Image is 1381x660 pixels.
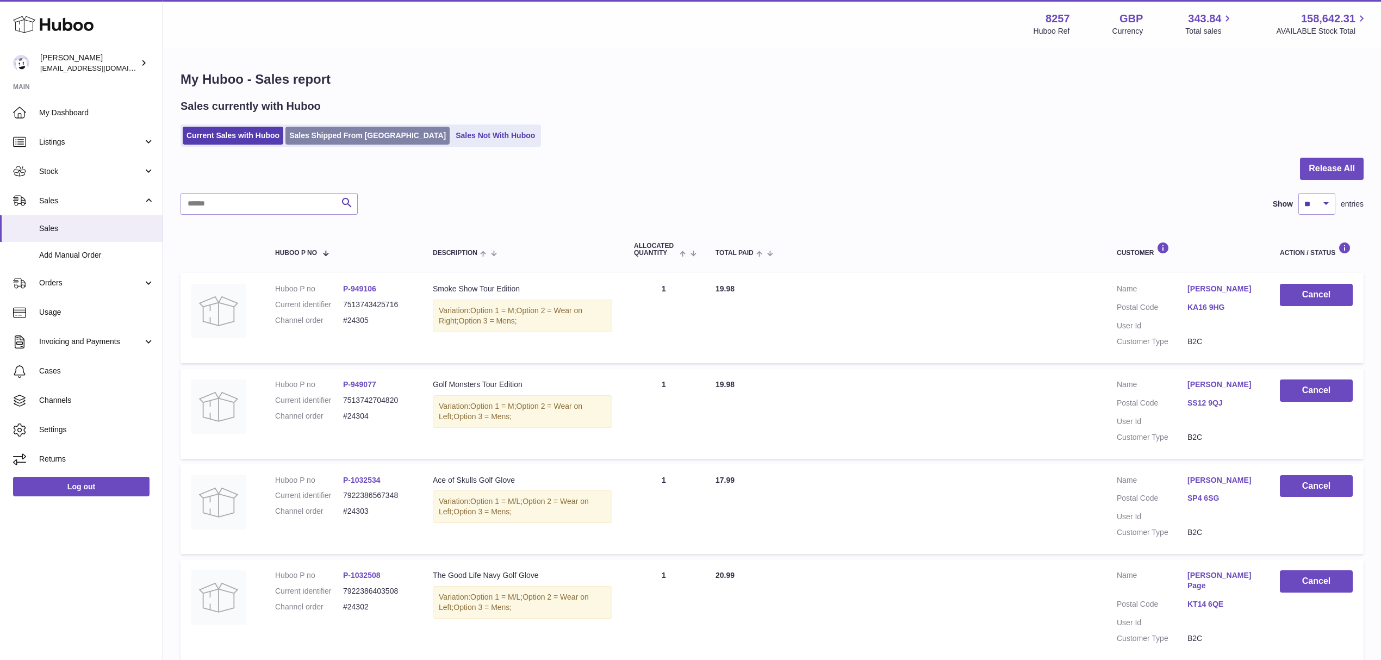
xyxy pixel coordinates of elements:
a: KT14 6QE [1187,599,1258,609]
span: Option 1 = M; [470,402,516,410]
div: Variation: [433,300,612,332]
span: Usage [39,307,154,317]
dt: Postal Code [1117,599,1187,612]
button: Cancel [1280,284,1353,306]
button: Release All [1300,158,1364,180]
td: 1 [623,464,705,555]
a: Sales Not With Huboo [452,127,539,145]
dt: Current identifier [275,490,343,501]
dt: Current identifier [275,395,343,406]
img: no-photo.jpg [191,570,246,625]
strong: GBP [1119,11,1143,26]
span: Total paid [716,250,754,257]
td: 1 [623,369,705,459]
span: Option 3 = Mens; [453,507,512,516]
span: Channels [39,395,154,406]
dd: B2C [1187,633,1258,644]
td: 1 [623,559,705,659]
dd: #24305 [343,315,411,326]
div: Currency [1112,26,1143,36]
dt: Current identifier [275,586,343,596]
div: Huboo Ref [1034,26,1070,36]
dt: Name [1117,475,1187,488]
a: [PERSON_NAME] Page [1187,570,1258,591]
dd: #24302 [343,602,411,612]
dt: Channel order [275,315,343,326]
dt: Postal Code [1117,302,1187,315]
a: Sales Shipped From [GEOGRAPHIC_DATA] [285,127,450,145]
a: Log out [13,477,150,496]
dd: B2C [1187,527,1258,538]
button: Cancel [1280,379,1353,402]
dt: User Id [1117,416,1187,427]
img: no-photo.jpg [191,284,246,338]
span: Cases [39,366,154,376]
img: no-photo.jpg [191,379,246,434]
div: Smoke Show Tour Edition [433,284,612,294]
span: 343.84 [1188,11,1221,26]
div: Variation: [433,395,612,428]
a: P-1032508 [343,571,381,580]
div: Ace of Skulls Golf Glove [433,475,612,485]
span: My Dashboard [39,108,154,118]
div: Customer [1117,242,1258,257]
span: Option 3 = Mens; [453,603,512,612]
dt: User Id [1117,512,1187,522]
span: Option 3 = Mens; [459,316,517,325]
span: Orders [39,278,143,288]
dd: 7513743425716 [343,300,411,310]
span: Option 3 = Mens; [453,412,512,421]
dt: Channel order [275,411,343,421]
div: Variation: [433,490,612,523]
span: Add Manual Order [39,250,154,260]
dt: Customer Type [1117,633,1187,644]
dt: User Id [1117,321,1187,331]
span: 19.98 [716,284,735,293]
span: Option 2 = Wear on Left; [439,402,582,421]
button: Cancel [1280,475,1353,497]
span: AVAILABLE Stock Total [1276,26,1368,36]
span: Returns [39,454,154,464]
span: Huboo P no [275,250,317,257]
a: [PERSON_NAME] [1187,475,1258,485]
img: don@skinsgolf.com [13,55,29,71]
h1: My Huboo - Sales report [181,71,1364,88]
span: ALLOCATED Quantity [634,242,677,257]
h2: Sales currently with Huboo [181,99,321,114]
dt: Channel order [275,602,343,612]
span: Option 1 = M/L; [470,497,522,506]
dt: Postal Code [1117,398,1187,411]
dd: 7922386403508 [343,586,411,596]
div: Golf Monsters Tour Edition [433,379,612,390]
dt: Customer Type [1117,337,1187,347]
span: Stock [39,166,143,177]
a: 158,642.31 AVAILABLE Stock Total [1276,11,1368,36]
div: The Good Life Navy Golf Glove [433,570,612,581]
img: no-photo.jpg [191,475,246,530]
div: Action / Status [1280,242,1353,257]
span: Sales [39,196,143,206]
span: Option 2 = Wear on Left; [439,593,589,612]
a: P-1032534 [343,476,381,484]
span: Listings [39,137,143,147]
dt: Name [1117,570,1187,594]
a: [PERSON_NAME] [1187,379,1258,390]
dt: Huboo P no [275,379,343,390]
a: [PERSON_NAME] [1187,284,1258,294]
dt: Huboo P no [275,475,343,485]
dt: Huboo P no [275,570,343,581]
span: Settings [39,425,154,435]
span: Description [433,250,477,257]
dd: 7513742704820 [343,395,411,406]
a: 343.84 Total sales [1185,11,1234,36]
a: P-949106 [343,284,376,293]
dt: Customer Type [1117,432,1187,443]
a: P-949077 [343,380,376,389]
a: SP4 6SG [1187,493,1258,503]
dt: Current identifier [275,300,343,310]
span: Option 1 = M/L; [470,593,522,601]
label: Show [1273,199,1293,209]
button: Cancel [1280,570,1353,593]
a: KA16 9HG [1187,302,1258,313]
span: Option 1 = M; [470,306,516,315]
